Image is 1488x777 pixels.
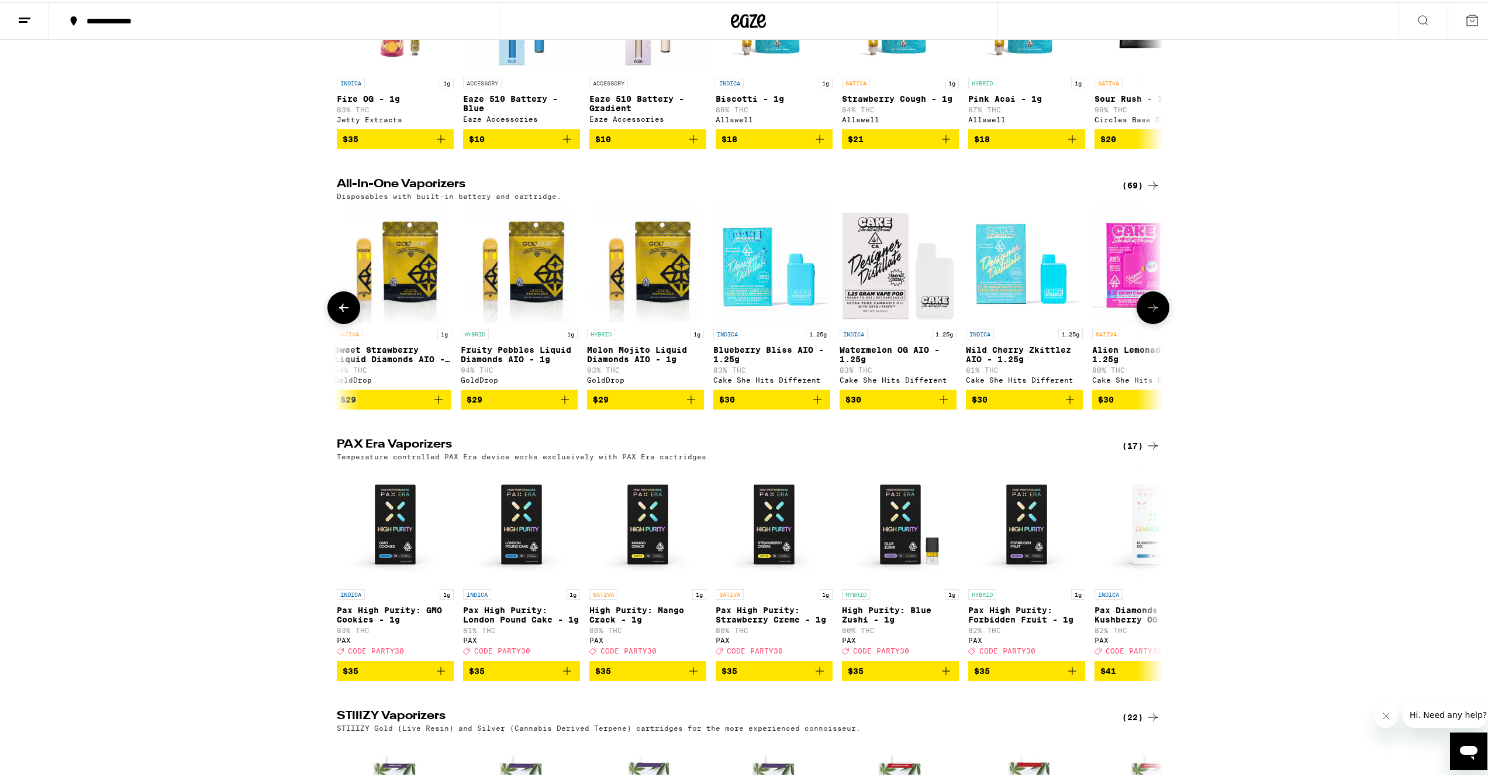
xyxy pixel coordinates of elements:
p: Pax High Purity: London Pound Cake - 1g [463,603,580,622]
a: Open page for Pax High Purity: Forbidden Fruit - 1g from PAX [968,464,1085,658]
p: Pax High Purity: Forbidden Fruit - 1g [968,603,1085,622]
span: $35 [848,664,864,673]
p: 1g [437,326,451,337]
div: (22) [1122,708,1160,722]
button: Add to bag [713,387,830,407]
p: 83% THC [840,364,957,372]
p: Eaze 510 Battery - Gradient [589,92,706,111]
a: Open page for Watermelon OG AIO - 1.25g from Cake She Hits Different [840,204,957,387]
p: 1g [1071,75,1085,86]
p: Strawberry Cough - 1g [842,92,959,101]
p: 1g [692,587,706,597]
h2: STIIIZY Vaporizers [337,708,1103,722]
img: PAX - Pax High Purity: Strawberry Creme - 1g [716,464,833,581]
button: Add to bag [587,387,704,407]
p: 1g [819,75,833,86]
div: PAX [1095,634,1211,642]
button: Add to bag [337,127,454,147]
a: Open page for Fruity Pebbles Liquid Diamonds AIO - 1g from GoldDrop [461,204,578,387]
button: Add to bag [842,127,959,147]
p: 82% THC [968,624,1085,632]
span: $29 [467,393,482,402]
p: Fruity Pebbles Liquid Diamonds AIO - 1g [461,343,578,362]
h2: All-In-One Vaporizers [337,176,1103,190]
a: (69) [1122,176,1160,190]
span: CODE PARTY30 [348,645,404,653]
p: 80% THC [716,624,833,632]
p: 1.25g [932,326,957,337]
a: Open page for High Purity: Blue Zushi - 1g from PAX [842,464,959,658]
p: INDICA [463,587,491,597]
p: SATIVA [1092,326,1120,337]
button: Add to bag [1095,127,1211,147]
p: 94% THC [334,364,451,372]
p: 81% THC [966,364,1083,372]
img: PAX - Pax High Purity: GMO Cookies - 1g [337,464,454,581]
p: 83% THC [337,104,454,111]
span: CODE PARTY30 [727,645,783,653]
p: Temperature controlled PAX Era device works exclusively with PAX Era cartridges. [337,451,711,458]
button: Add to bag [968,127,1085,147]
p: SATIVA [842,75,870,86]
div: GoldDrop [334,374,451,381]
button: Add to bag [966,387,1083,407]
div: PAX [716,634,833,642]
p: HYBRID [968,75,996,86]
img: PAX - Pax High Purity: London Pound Cake - 1g [463,464,580,581]
a: Open page for Alien Lemonade AIO - 1.25g from Cake She Hits Different [1092,204,1209,387]
div: Cake She Hits Different [966,374,1083,381]
div: PAX [589,634,706,642]
p: HYBRID [842,587,870,597]
p: INDICA [713,326,741,337]
span: $41 [1100,664,1116,673]
p: Eaze 510 Battery - Blue [463,92,580,111]
p: Watermelon OG AIO - 1.25g [840,343,957,362]
p: 1g [690,326,704,337]
div: Jetty Extracts [337,114,454,121]
img: PAX - High Purity: Blue Zushi - 1g [842,464,959,581]
p: SATIVA [589,587,617,597]
span: $30 [972,393,988,402]
span: $35 [469,664,485,673]
button: Add to bag [840,387,957,407]
p: Pax Diamonds : Kushberry OG - 1g [1095,603,1211,622]
img: GoldDrop - Sweet Strawberry Liquid Diamonds AIO - 1g [339,204,447,321]
div: Cake She Hits Different [713,374,830,381]
iframe: Button to launch messaging window [1450,730,1487,768]
button: Add to bag [589,127,706,147]
div: Eaze Accessories [463,113,580,121]
span: CODE PARTY30 [853,645,909,653]
span: CODE PARTY30 [600,645,657,653]
p: 81% THC [463,624,580,632]
p: 83% THC [713,364,830,372]
span: $10 [595,132,611,142]
div: PAX [463,634,580,642]
p: Pink Acai - 1g [968,92,1085,101]
p: High Purity: Blue Zushi - 1g [842,603,959,622]
a: Open page for Sweet Strawberry Liquid Diamonds AIO - 1g from GoldDrop [334,204,451,387]
button: Add to bag [337,659,454,679]
span: $18 [721,132,737,142]
a: Open page for Pax High Purity: London Pound Cake - 1g from PAX [463,464,580,658]
p: INDICA [337,75,365,86]
div: GoldDrop [587,374,704,381]
p: 1g [1071,587,1085,597]
p: Sweet Strawberry Liquid Diamonds AIO - 1g [334,343,451,362]
span: $29 [340,393,356,402]
img: Cake She Hits Different - Wild Cherry Zkittlez AIO - 1.25g [966,204,1083,321]
p: ACCESSORY [589,75,628,86]
p: Sour Rush - 1g [1095,92,1211,101]
div: GoldDrop [461,374,578,381]
p: HYBRID [587,326,615,337]
div: Circles Base Camp [1095,114,1211,121]
p: 1g [566,587,580,597]
p: 90% THC [1095,104,1211,111]
button: Add to bag [1092,387,1209,407]
img: Cake She Hits Different - Blueberry Bliss AIO - 1.25g [713,204,830,321]
span: $18 [974,132,990,142]
p: Disposables with built-in battery and cartridge. [337,190,561,198]
span: $10 [469,132,485,142]
span: $20 [1100,132,1116,142]
p: 1.25g [806,326,830,337]
h2: PAX Era Vaporizers [337,436,1103,451]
